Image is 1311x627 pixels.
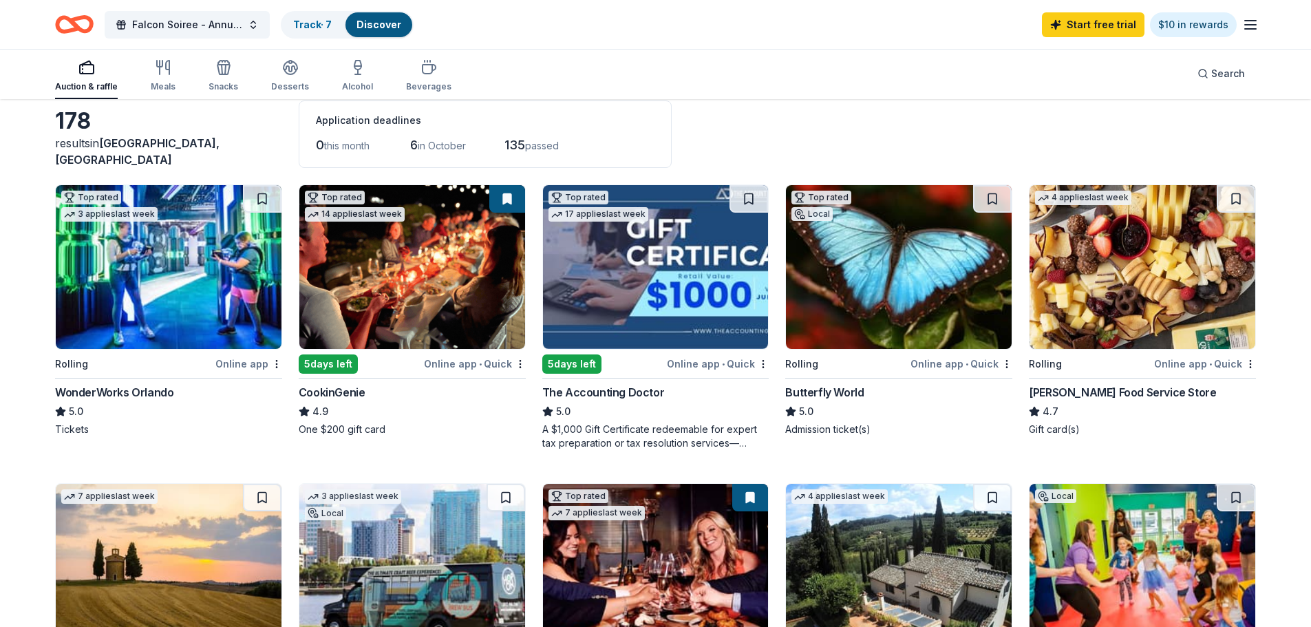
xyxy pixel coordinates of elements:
div: Top rated [791,191,851,204]
img: Image for Gordon Food Service Store [1030,185,1255,349]
div: 5 days left [542,354,601,374]
div: Top rated [548,191,608,204]
button: Falcon Soiree - Annual Auction [105,11,270,39]
div: Top rated [548,489,608,503]
div: Tickets [55,423,282,436]
a: Discover [356,19,401,30]
div: Snacks [209,81,238,92]
div: 17 applies last week [548,207,648,222]
span: 6 [410,138,418,152]
span: 5.0 [69,403,83,420]
div: Beverages [406,81,451,92]
span: passed [525,140,559,151]
img: Image for CookinGenie [299,185,525,349]
div: CookinGenie [299,384,365,401]
span: • [966,359,968,370]
a: Image for Gordon Food Service Store4 applieslast weekRollingOnline app•Quick[PERSON_NAME] Food Se... [1029,184,1256,436]
div: Local [1035,489,1076,503]
div: 4 applies last week [1035,191,1131,205]
a: $10 in rewards [1150,12,1237,37]
img: Image for WonderWorks Orlando [56,185,281,349]
div: 3 applies last week [305,489,401,504]
span: 135 [504,138,525,152]
div: [PERSON_NAME] Food Service Store [1029,384,1216,401]
div: Alcohol [342,81,373,92]
div: results [55,135,282,168]
span: 5.0 [799,403,813,420]
span: 5.0 [556,403,571,420]
img: Image for The Accounting Doctor [543,185,769,349]
div: Butterfly World [785,384,864,401]
button: Alcohol [342,54,373,99]
div: Local [791,207,833,221]
div: 5 days left [299,354,358,374]
div: Online app Quick [667,355,769,372]
button: Desserts [271,54,309,99]
a: Home [55,8,94,41]
div: 3 applies last week [61,207,158,222]
div: The Accounting Doctor [542,384,665,401]
div: Rolling [785,356,818,372]
button: Search [1186,60,1256,87]
span: Falcon Soiree - Annual Auction [132,17,242,33]
span: in October [418,140,466,151]
div: Top rated [305,191,365,204]
span: • [722,359,725,370]
span: [GEOGRAPHIC_DATA], [GEOGRAPHIC_DATA] [55,136,220,167]
div: Local [305,507,346,520]
div: Desserts [271,81,309,92]
span: • [479,359,482,370]
div: Auction & raffle [55,81,118,92]
div: Admission ticket(s) [785,423,1012,436]
span: Search [1211,65,1245,82]
span: 0 [316,138,324,152]
div: One $200 gift card [299,423,526,436]
a: Image for CookinGenieTop rated14 applieslast week5days leftOnline app•QuickCookinGenie4.9One $200... [299,184,526,436]
div: Rolling [1029,356,1062,372]
div: 14 applies last week [305,207,405,222]
button: Meals [151,54,175,99]
div: WonderWorks Orlando [55,384,173,401]
img: Image for Butterfly World [786,185,1012,349]
div: Top rated [61,191,121,204]
div: 7 applies last week [61,489,158,504]
div: Online app Quick [910,355,1012,372]
div: Meals [151,81,175,92]
a: Start free trial [1042,12,1144,37]
span: 4.9 [312,403,328,420]
div: Online app [215,355,282,372]
div: 178 [55,107,282,135]
a: Track· 7 [293,19,332,30]
a: Image for Butterfly WorldTop ratedLocalRollingOnline app•QuickButterfly World5.0Admission ticket(s) [785,184,1012,436]
button: Beverages [406,54,451,99]
span: this month [324,140,370,151]
a: Image for The Accounting DoctorTop rated17 applieslast week5days leftOnline app•QuickThe Accounti... [542,184,769,450]
div: Online app Quick [424,355,526,372]
div: Rolling [55,356,88,372]
button: Auction & raffle [55,54,118,99]
span: • [1209,359,1212,370]
button: Snacks [209,54,238,99]
span: 4.7 [1043,403,1058,420]
a: Image for WonderWorks OrlandoTop rated3 applieslast weekRollingOnline appWonderWorks Orlando5.0Ti... [55,184,282,436]
div: 7 applies last week [548,506,645,520]
div: Application deadlines [316,112,654,129]
span: in [55,136,220,167]
button: Track· 7Discover [281,11,414,39]
div: Gift card(s) [1029,423,1256,436]
div: 4 applies last week [791,489,888,504]
div: A $1,000 Gift Certificate redeemable for expert tax preparation or tax resolution services—recipi... [542,423,769,450]
div: Online app Quick [1154,355,1256,372]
